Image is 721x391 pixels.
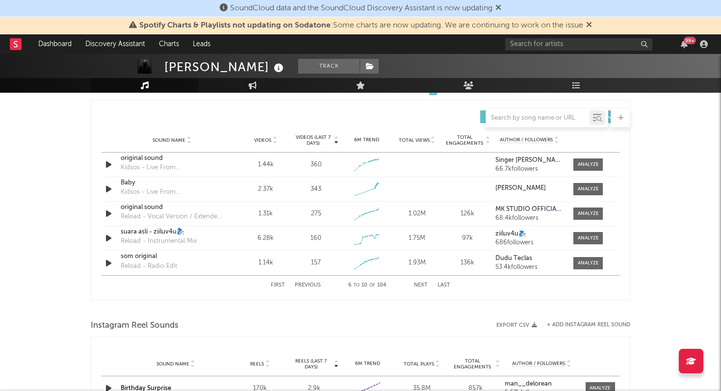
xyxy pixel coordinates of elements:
span: Spotify Charts & Playlists not updating on Sodatone [139,22,331,29]
div: 136k [445,258,490,268]
div: Reload - Radio Edit [121,261,177,271]
div: 160 [310,234,321,243]
span: Dismiss [586,22,592,29]
div: 68.4k followers [495,215,564,222]
span: of [369,283,375,287]
div: 6 10 104 [340,280,394,291]
button: Track [298,59,360,74]
div: 6M Trend [343,360,392,367]
button: + Add Instagram Reel Sound [547,322,630,328]
span: Total Engagements [451,358,494,370]
span: Videos [254,137,271,143]
span: : Some charts are now updating. We are continuing to work on the issue [139,22,583,29]
div: 275 [311,209,321,219]
button: Export CSV [496,322,537,328]
strong: ziiluv4u🧞‍♀️ [495,231,526,237]
div: Kidsos - Live From [GEOGRAPHIC_DATA],[GEOGRAPHIC_DATA],[GEOGRAPHIC_DATA]/2011 [121,187,223,197]
a: MK STUDIO OFFICIAL 03099494453 [495,206,564,213]
div: 126k [445,209,490,219]
div: 157 [311,258,321,268]
span: Total Views [399,137,430,143]
button: 99+ [681,40,688,48]
div: [PERSON_NAME] [164,59,286,75]
div: Reload - Vocal Version / Extended Mix [121,212,223,222]
a: original sound [121,203,223,212]
input: Search by song name or URL [486,114,590,122]
div: 99 + [684,37,696,44]
div: 360 [310,160,322,170]
span: Author / Followers [512,361,565,367]
a: ziiluv4u🧞‍♀️ [495,231,564,237]
div: 1.93M [394,258,440,268]
span: Dismiss [495,4,501,12]
a: Singer [PERSON_NAME] [495,157,564,164]
div: 1.75M [394,234,440,243]
div: Reload - Instrumental Mix [121,236,197,246]
span: Reels [250,361,264,367]
span: Total Plays [404,361,434,367]
a: man__delorean [505,381,578,388]
span: Author / Followers [500,137,553,143]
strong: Dudu Teclas [495,255,532,261]
div: 97k [445,234,490,243]
a: [PERSON_NAME] [495,185,564,192]
div: 1.44k [243,160,288,170]
span: Instagram Reel Sounds [91,320,179,332]
a: Discovery Assistant [78,34,152,54]
div: 686 followers [495,239,564,246]
a: original sound [121,154,223,163]
div: 1.02M [394,209,440,219]
strong: MK STUDIO OFFICIAL 03099494453 [495,206,603,212]
strong: Singer [PERSON_NAME] [495,157,566,163]
div: Kidsos - Live From [GEOGRAPHIC_DATA],[GEOGRAPHIC_DATA],[GEOGRAPHIC_DATA]/2011 [121,163,223,173]
button: First [271,283,285,288]
div: 53.4k followers [495,264,564,271]
a: suara asli - ziiluv4u🧞‍♀️ [121,227,223,237]
div: 6M Trend [344,136,389,144]
div: 343 [310,184,321,194]
a: Leads [186,34,217,54]
a: Charts [152,34,186,54]
strong: [PERSON_NAME] [495,185,546,191]
span: SoundCloud data and the SoundCloud Discovery Assistant is now updating [230,4,492,12]
a: Dashboard [31,34,78,54]
a: som original [121,252,223,261]
strong: man__delorean [505,381,552,387]
a: Baby [121,178,223,188]
span: Total Engagements [445,134,485,146]
span: Reels (last 7 days) [289,358,333,370]
span: Sound Name [153,137,185,143]
div: 6.28k [243,234,288,243]
div: + Add Instagram Reel Sound [537,322,630,328]
span: Videos (last 7 days) [293,134,333,146]
button: Previous [295,283,321,288]
div: 1.14k [243,258,288,268]
span: Sound Name [156,361,189,367]
a: Dudu Teclas [495,255,564,262]
div: 1.31k [243,209,288,219]
button: Next [414,283,428,288]
button: Last [438,283,450,288]
span: to [354,283,360,287]
div: 66.7k followers [495,166,564,173]
div: 2.37k [243,184,288,194]
input: Search for artists [505,38,652,51]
